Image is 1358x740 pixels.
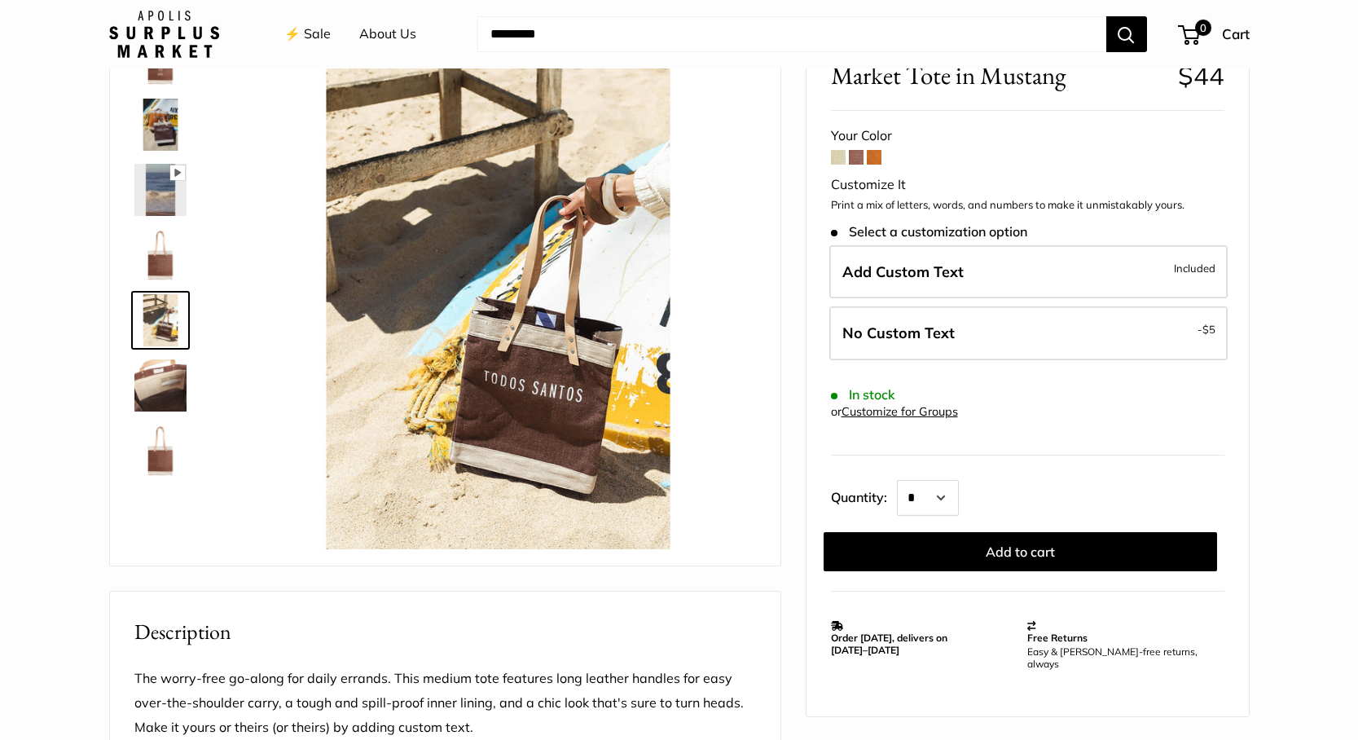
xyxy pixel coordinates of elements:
a: Market Tote in Mustang [131,226,190,284]
img: Market Tote in Mustang [134,229,187,281]
span: Select a customization option [831,223,1027,239]
a: Customize for Groups [842,404,958,419]
div: Customize It [831,173,1224,197]
img: Market Tote in Mustang [134,99,187,151]
p: Easy & [PERSON_NAME]-free returns, always [1027,645,1216,670]
h2: Description [134,616,756,648]
span: Add Custom Text [842,262,964,281]
span: Market Tote in Mustang [831,60,1166,90]
a: Market Tote in Mustang [131,95,190,154]
strong: Order [DATE], delivers on [DATE]–[DATE] [831,632,947,656]
label: Quantity: [831,475,897,516]
button: Search [1106,16,1147,52]
span: Included [1174,258,1215,278]
p: Print a mix of letters, words, and numbers to make it unmistakably yours. [831,197,1224,214]
strong: Free Returns [1027,632,1088,644]
img: Market Tote in Mustang [134,294,187,346]
a: Market Tote in Mustang [131,356,190,415]
span: 0 [1194,20,1211,36]
span: Cart [1222,25,1250,42]
a: Market Tote in Mustang [131,161,190,219]
a: ⚡️ Sale [284,22,331,46]
img: Market Tote in Mustang [134,359,187,412]
img: Market Tote in Mustang [240,33,756,549]
img: Market Tote in Mustang [134,425,187,477]
span: In stock [831,387,895,403]
button: Add to cart [824,532,1217,571]
a: Market Tote in Mustang [131,291,190,350]
a: 0 Cart [1180,21,1250,47]
div: or [831,401,958,423]
span: - [1198,319,1215,339]
a: About Us [359,22,416,46]
img: Market Tote in Mustang [134,164,187,216]
input: Search... [477,16,1106,52]
label: Add Custom Text [829,245,1228,299]
a: Market Tote in Mustang [131,421,190,480]
div: Your Color [831,124,1224,148]
img: Apolis: Surplus Market [109,11,219,58]
span: No Custom Text [842,324,955,342]
span: $44 [1178,59,1224,91]
label: Leave Blank [829,306,1228,360]
span: $5 [1202,323,1215,336]
p: The worry-free go-along for daily errands. This medium tote features long leather handles for eas... [134,667,756,740]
